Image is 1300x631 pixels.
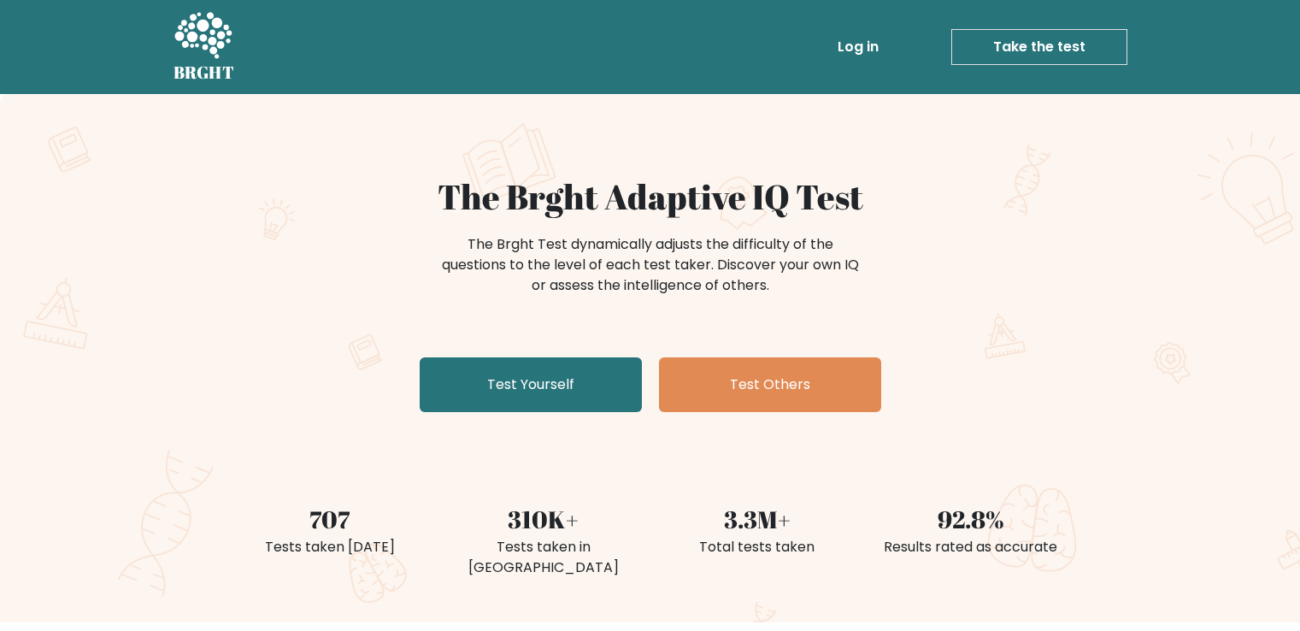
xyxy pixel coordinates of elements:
a: Take the test [951,29,1127,65]
div: 3.3M+ [661,501,854,537]
div: Results rated as accurate [874,537,1068,557]
a: BRGHT [174,7,235,87]
div: Total tests taken [661,537,854,557]
div: The Brght Test dynamically adjusts the difficulty of the questions to the level of each test take... [437,234,864,296]
a: Log in [831,30,885,64]
h5: BRGHT [174,62,235,83]
div: Tests taken in [GEOGRAPHIC_DATA] [447,537,640,578]
a: Test Others [659,357,881,412]
a: Test Yourself [420,357,642,412]
div: Tests taken [DATE] [233,537,426,557]
div: 310K+ [447,501,640,537]
div: 707 [233,501,426,537]
div: 92.8% [874,501,1068,537]
h1: The Brght Adaptive IQ Test [233,176,1068,217]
